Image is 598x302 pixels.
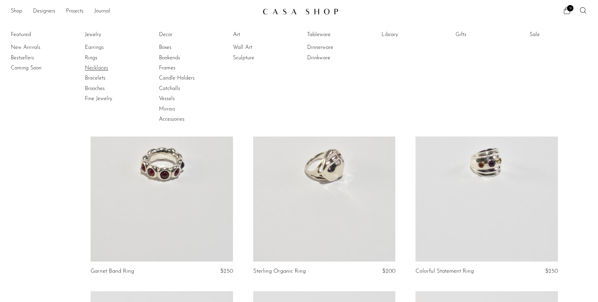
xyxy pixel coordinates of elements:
[159,64,209,72] a: Frames
[91,268,134,274] a: Garnet Band Ring
[220,268,233,274] span: $250
[381,30,432,42] ul: Library
[11,42,61,73] ul: Featured
[307,44,358,51] a: Dinnerware
[381,31,432,38] a: Library
[159,31,209,38] a: Decor
[85,64,135,72] a: Necklaces
[85,30,135,104] ul: Jewelry
[416,268,474,274] a: Colorful Statement Ring
[85,31,135,38] a: Jewelry
[159,74,209,82] a: Candle Holders
[530,31,580,38] a: Sale
[159,95,209,102] a: Vessels
[85,95,135,102] a: Fine Jewelry
[307,54,358,62] a: Drinkware
[11,54,61,62] a: Bestsellers
[11,6,257,17] nav: Desktop navigation
[66,7,84,16] a: Projects
[85,54,135,62] a: Rings
[545,268,558,274] span: $250
[382,268,395,274] span: $200
[159,30,209,125] ul: Decor
[11,7,22,16] a: Shop
[567,5,573,11] span: 12
[85,85,135,92] a: Brooches
[159,44,209,51] a: Boxes
[11,64,61,72] a: Coming Soon
[456,31,506,38] a: Gifts
[159,54,209,62] a: Bookends
[253,268,306,274] a: Sterling Organic Ring
[233,31,284,38] a: Art
[94,7,110,16] a: Journal
[307,30,358,63] ul: Tableware
[233,54,284,62] a: Sculpture
[159,116,209,123] a: Accessories
[307,31,358,38] a: Tableware
[11,6,257,17] ul: NEW HEADER MENU
[159,105,209,113] a: Mirrors
[33,7,55,16] a: Designers
[456,30,506,42] ul: Gifts
[233,44,284,51] a: Wall Art
[530,30,580,42] ul: Sale
[85,74,135,82] a: Bracelets
[85,44,135,51] a: Earrings
[233,30,284,63] ul: Art
[11,44,61,51] a: New Arrivals
[159,85,209,92] a: Catchalls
